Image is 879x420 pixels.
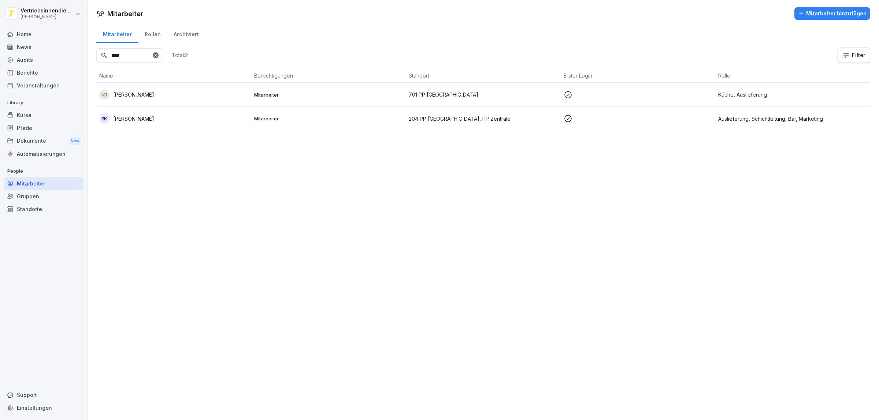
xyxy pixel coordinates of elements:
[4,79,84,92] a: Veranstaltungen
[794,7,870,20] button: Mitarbeiter hinzufügen
[99,90,110,100] div: KR
[4,66,84,79] a: Berichte
[96,69,251,83] th: Name
[838,48,870,63] button: Filter
[4,165,84,177] p: People
[718,115,867,123] p: Auslieferung, Schichtleitung, Bar, Marketing
[842,52,865,59] div: Filter
[254,115,403,122] p: Mitarbeiter
[99,113,110,124] div: SK
[4,97,84,109] p: Library
[4,401,84,414] a: Einstellungen
[4,203,84,215] a: Standorte
[107,9,143,19] h1: Mitarbeiter
[172,52,188,59] p: Total: 2
[69,137,81,145] div: New
[138,24,167,43] a: Rollen
[4,28,84,41] a: Home
[4,134,84,148] div: Dokumente
[409,91,558,98] p: 701 PP [GEOGRAPHIC_DATA]
[96,24,138,43] a: Mitarbeiter
[718,91,867,98] p: Küche, Auslieferung
[113,91,154,98] p: [PERSON_NAME]
[21,8,74,14] p: Vertriebsinnendienst
[113,115,154,123] p: [PERSON_NAME]
[4,121,84,134] a: Pfade
[715,69,870,83] th: Rolle
[4,177,84,190] a: Mitarbeiter
[254,91,403,98] p: Mitarbeiter
[798,10,867,18] div: Mitarbeiter hinzufügen
[4,109,84,121] a: Kurse
[4,53,84,66] a: Audits
[406,69,561,83] th: Standort
[561,69,716,83] th: Erster Login
[4,190,84,203] a: Gruppen
[167,24,205,43] a: Archiviert
[4,147,84,160] a: Automatisierungen
[4,41,84,53] a: News
[21,14,74,19] p: [PERSON_NAME]
[409,115,558,123] p: 204 PP [GEOGRAPHIC_DATA], PP Zentrale
[251,69,406,83] th: Berechtigungen
[4,134,84,148] a: DokumenteNew
[4,389,84,401] div: Support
